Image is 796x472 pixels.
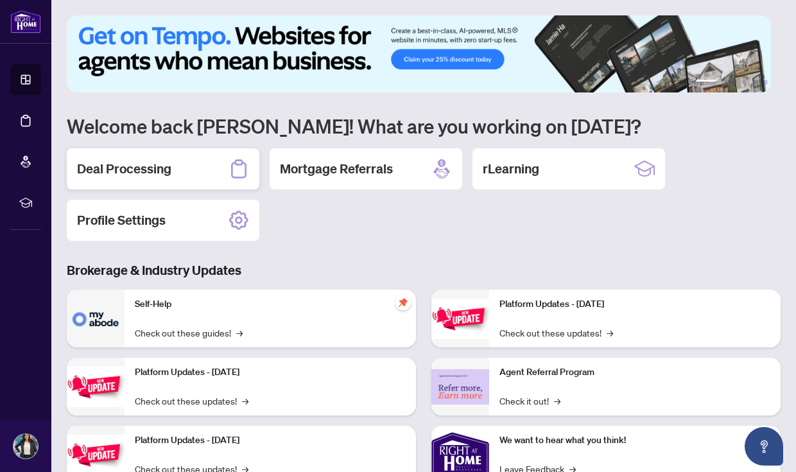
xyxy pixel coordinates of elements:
img: Platform Updates - June 23, 2025 [431,299,489,339]
span: → [607,326,613,340]
button: 4 [742,80,747,85]
h2: Deal Processing [77,160,171,178]
img: Agent Referral Program [431,369,489,405]
button: 2 [722,80,727,85]
h2: rLearning [483,160,539,178]
a: Check out these updates!→ [499,326,613,340]
button: Open asap [745,427,783,466]
h3: Brokerage & Industry Updates [67,261,781,279]
img: Platform Updates - September 16, 2025 [67,367,125,407]
img: Profile Icon [13,434,38,459]
button: 3 [732,80,737,85]
span: pushpin [395,295,411,310]
p: We want to hear what you think! [499,433,770,448]
p: Platform Updates - [DATE] [499,297,770,311]
h2: Profile Settings [77,211,166,229]
button: 1 [696,80,716,85]
span: → [242,394,248,408]
img: logo [10,10,41,33]
button: 6 [763,80,768,85]
p: Platform Updates - [DATE] [135,433,406,448]
a: Check it out!→ [499,394,560,408]
h1: Welcome back [PERSON_NAME]! What are you working on [DATE]? [67,114,781,138]
span: → [236,326,243,340]
a: Check out these updates!→ [135,394,248,408]
img: Slide 0 [67,15,771,92]
button: 5 [752,80,757,85]
a: Check out these guides!→ [135,326,243,340]
p: Self-Help [135,297,406,311]
h2: Mortgage Referrals [280,160,393,178]
span: → [554,394,560,408]
p: Platform Updates - [DATE] [135,365,406,380]
img: Self-Help [67,290,125,347]
p: Agent Referral Program [499,365,770,380]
